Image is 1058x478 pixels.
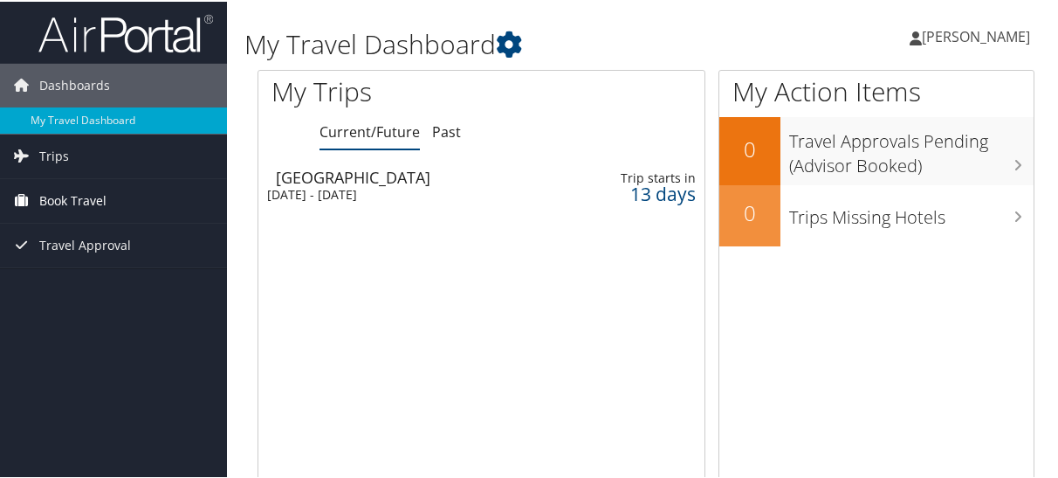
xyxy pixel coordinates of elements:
a: Past [432,121,461,140]
h2: 0 [719,197,780,226]
h3: Trips Missing Hotels [789,195,1034,228]
a: [PERSON_NAME] [910,9,1048,61]
div: 13 days [597,184,696,200]
span: [PERSON_NAME] [922,25,1030,45]
a: Current/Future [319,121,420,140]
h1: My Travel Dashboard [244,24,780,61]
span: Travel Approval [39,222,131,266]
a: 0Trips Missing Hotels [719,184,1034,245]
div: [DATE] - [DATE] [267,185,536,201]
h1: My Trips [271,72,505,108]
div: [GEOGRAPHIC_DATA] [276,168,545,184]
span: Trips [39,133,69,177]
div: Trip starts in [597,169,696,184]
img: airportal-logo.png [38,11,213,52]
a: 0Travel Approvals Pending (Advisor Booked) [719,115,1034,183]
span: Book Travel [39,177,106,221]
span: Dashboards [39,62,110,106]
h1: My Action Items [719,72,1034,108]
h2: 0 [719,133,780,163]
h3: Travel Approvals Pending (Advisor Booked) [789,119,1034,177]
